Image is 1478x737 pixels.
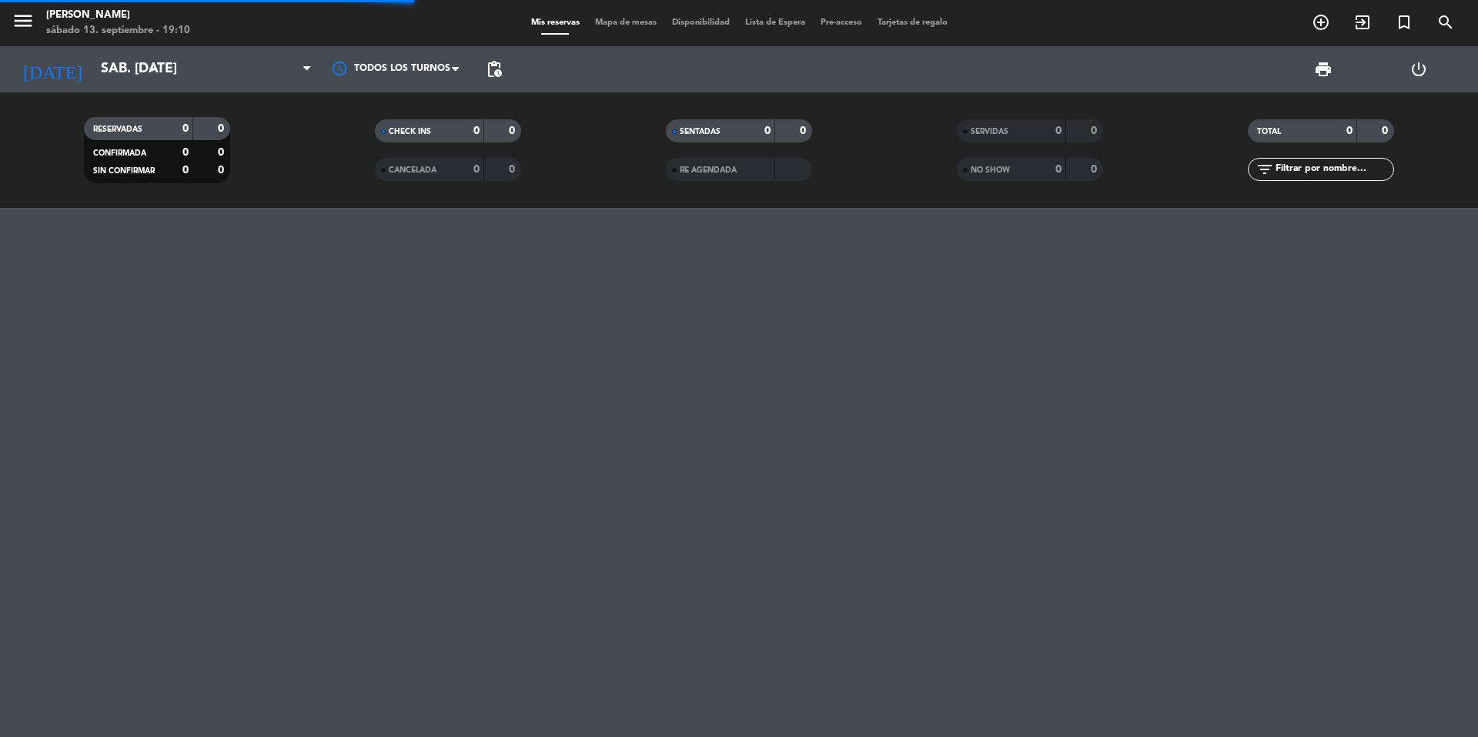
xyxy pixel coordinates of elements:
i: search [1436,13,1455,32]
strong: 0 [473,126,480,136]
span: SIN CONFIRMAR [93,167,155,175]
i: turned_in_not [1395,13,1413,32]
span: CANCELADA [389,166,436,174]
span: Disponibilidad [664,18,737,27]
strong: 0 [800,126,809,136]
i: add_circle_outline [1312,13,1330,32]
strong: 0 [764,126,771,136]
strong: 0 [182,123,189,134]
strong: 0 [182,165,189,176]
div: [PERSON_NAME] [46,8,190,23]
input: Filtrar por nombre... [1274,161,1393,178]
span: Lista de Espera [737,18,813,27]
button: menu [12,9,35,38]
span: NO SHOW [971,166,1010,174]
span: TOTAL [1257,128,1281,136]
i: power_settings_new [1409,60,1428,79]
span: print [1314,60,1333,79]
strong: 0 [1091,126,1100,136]
strong: 0 [509,126,518,136]
i: menu [12,9,35,32]
span: pending_actions [485,60,503,79]
span: Mapa de mesas [587,18,664,27]
strong: 0 [1091,164,1100,175]
strong: 0 [473,164,480,175]
strong: 0 [218,165,227,176]
strong: 0 [1382,126,1391,136]
strong: 0 [509,164,518,175]
span: SENTADAS [680,128,721,136]
span: CHECK INS [389,128,431,136]
div: sábado 13. septiembre - 19:10 [46,23,190,39]
div: LOG OUT [1371,46,1466,92]
i: arrow_drop_down [143,60,162,79]
span: CONFIRMADA [93,149,146,157]
span: Mis reservas [523,18,587,27]
i: [DATE] [12,52,93,86]
strong: 0 [218,147,227,158]
strong: 0 [1055,126,1062,136]
span: RE AGENDADA [680,166,737,174]
span: Tarjetas de regalo [870,18,955,27]
span: Pre-acceso [813,18,870,27]
span: RESERVADAS [93,126,142,133]
strong: 0 [182,147,189,158]
span: SERVIDAS [971,128,1008,136]
i: exit_to_app [1353,13,1372,32]
i: filter_list [1256,160,1274,179]
strong: 0 [218,123,227,134]
strong: 0 [1346,126,1353,136]
strong: 0 [1055,164,1062,175]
